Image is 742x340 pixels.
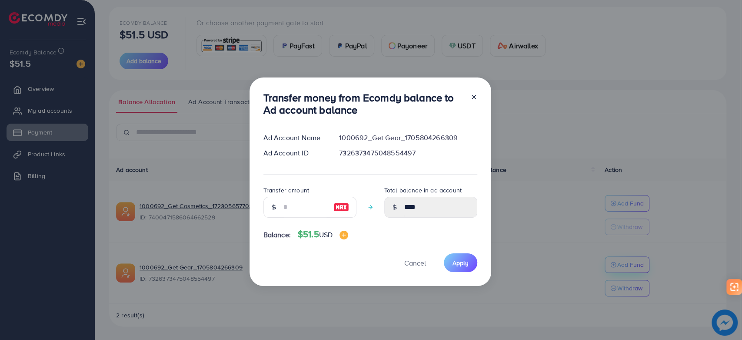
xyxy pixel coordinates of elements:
[332,133,484,143] div: 1000692_Get Gear_1705804266309
[256,133,333,143] div: Ad Account Name
[453,259,469,267] span: Apply
[263,230,291,240] span: Balance:
[404,258,426,268] span: Cancel
[263,186,309,195] label: Transfer amount
[339,231,348,239] img: image
[332,148,484,158] div: 7326373475048554497
[263,91,463,117] h3: Transfer money from Ecomdy balance to Ad account balance
[444,253,477,272] button: Apply
[393,253,437,272] button: Cancel
[256,148,333,158] div: Ad Account ID
[319,230,333,239] span: USD
[298,229,348,240] h4: $51.5
[333,202,349,212] img: image
[384,186,462,195] label: Total balance in ad account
